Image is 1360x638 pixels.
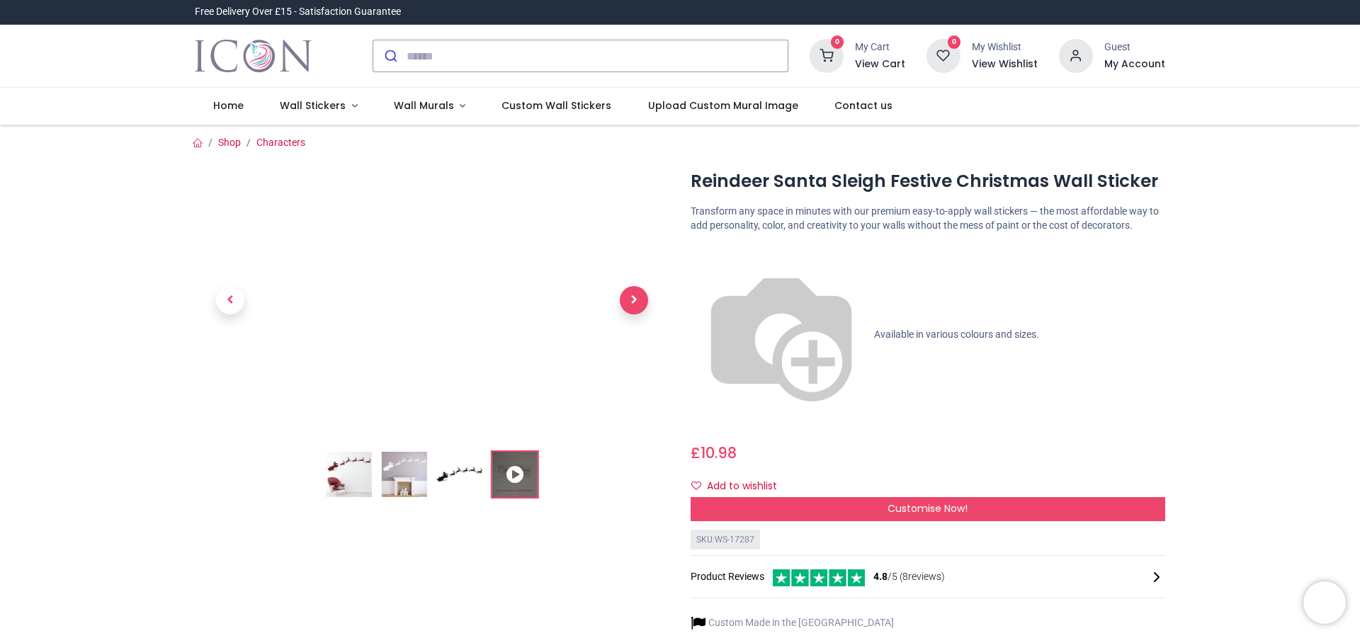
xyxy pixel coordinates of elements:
[873,570,945,584] span: /5 ( 8 reviews)
[888,501,968,515] span: Customise Now!
[373,40,407,72] button: Submit
[873,571,888,582] span: 4.8
[831,35,844,49] sup: 0
[691,205,1165,232] p: Transform any space in minutes with our premium easy-to-apply wall stickers — the most affordable...
[218,137,241,148] a: Shop
[195,207,266,394] a: Previous
[501,98,611,113] span: Custom Wall Stickers
[382,452,427,497] img: WS-17287-02
[701,443,737,463] span: 10.98
[216,286,244,314] span: Previous
[855,40,905,55] div: My Cart
[1104,57,1165,72] a: My Account
[691,567,1165,586] div: Product Reviews
[195,5,401,19] div: Free Delivery Over £15 - Satisfaction Guarantee
[195,36,312,76] img: Icon Wall Stickers
[874,328,1039,339] span: Available in various colours and sizes.
[620,286,648,314] span: Next
[691,474,789,499] button: Add to wishlistAdd to wishlist
[972,40,1038,55] div: My Wishlist
[834,98,892,113] span: Contact us
[394,98,454,113] span: Wall Murals
[810,50,844,61] a: 0
[691,169,1165,193] h1: Reindeer Santa Sleigh Festive Christmas Wall Sticker
[868,5,1165,19] iframe: Customer reviews powered by Trustpilot
[375,88,484,125] a: Wall Murals
[280,98,346,113] span: Wall Stickers
[948,35,961,49] sup: 0
[213,98,244,113] span: Home
[437,452,482,497] img: WS-17287-03
[599,207,669,394] a: Next
[972,57,1038,72] a: View Wishlist
[195,36,312,76] a: Logo of Icon Wall Stickers
[256,137,305,148] a: Characters
[327,452,372,497] img: Reindeer Santa Sleigh Festive Christmas Wall Sticker
[261,88,375,125] a: Wall Stickers
[855,57,905,72] a: View Cart
[691,244,872,426] img: color-wheel.png
[1104,40,1165,55] div: Guest
[1303,581,1346,624] iframe: Brevo live chat
[691,615,894,630] li: Custom Made in the [GEOGRAPHIC_DATA]
[691,530,760,550] div: SKU: WS-17287
[691,481,701,491] i: Add to wishlist
[691,443,737,463] span: £
[926,50,960,61] a: 0
[648,98,798,113] span: Upload Custom Mural Image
